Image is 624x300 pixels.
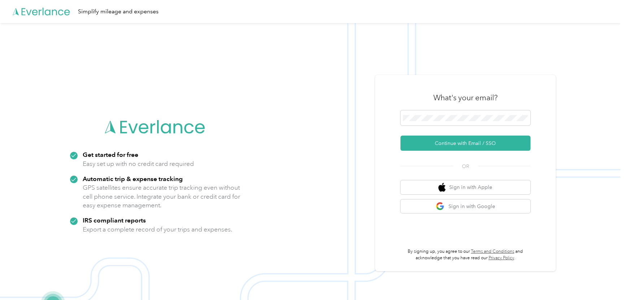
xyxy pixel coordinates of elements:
[400,248,530,261] p: By signing up, you agree to our and acknowledge that you have read our .
[433,93,498,103] h3: What's your email?
[83,175,183,182] strong: Automatic trip & expense tracking
[453,163,478,170] span: OR
[83,216,146,224] strong: IRS compliant reports
[471,249,514,254] a: Terms and Conditions
[400,180,530,194] button: apple logoSign in with Apple
[400,136,530,151] button: Continue with Email / SSO
[83,151,138,158] strong: Get started for free
[400,199,530,213] button: google logoSign in with Google
[83,225,232,234] p: Export a complete record of your trips and expenses.
[83,183,240,210] p: GPS satellites ensure accurate trip tracking even without cell phone service. Integrate your bank...
[436,202,445,211] img: google logo
[489,255,514,261] a: Privacy Policy
[83,159,194,168] p: Easy set up with no credit card required
[438,183,446,192] img: apple logo
[78,7,159,16] div: Simplify mileage and expenses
